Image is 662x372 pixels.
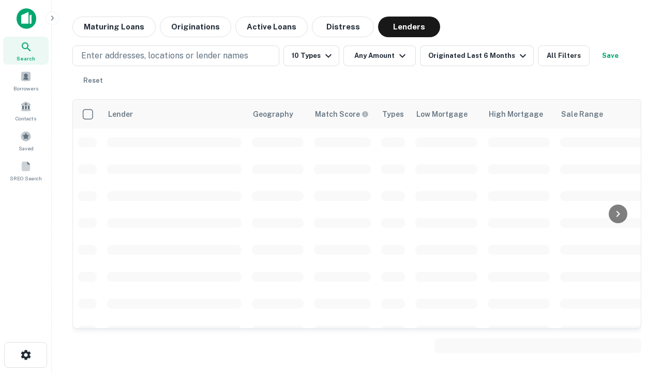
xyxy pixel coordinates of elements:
button: Originated Last 6 Months [420,45,534,66]
th: Lender [102,100,247,129]
button: Maturing Loans [72,17,156,37]
span: Saved [19,144,34,152]
th: Geography [247,100,309,129]
button: 10 Types [283,45,339,66]
button: Enter addresses, locations or lender names [72,45,279,66]
div: Capitalize uses an advanced AI algorithm to match your search with the best lender. The match sco... [315,109,369,120]
th: Low Mortgage [410,100,483,129]
span: Contacts [16,114,36,122]
img: capitalize-icon.png [17,8,36,29]
div: Originated Last 6 Months [428,50,529,62]
p: Enter addresses, locations or lender names [81,50,248,62]
h6: Match Score [315,109,367,120]
div: Low Mortgage [416,108,468,120]
div: Geography [253,108,293,120]
span: Borrowers [13,84,38,92]
a: Saved [3,127,49,154]
a: SREO Search [3,157,49,184]
span: Search [17,54,35,63]
a: Contacts [3,97,49,125]
th: High Mortgage [483,100,555,129]
button: Active Loans [235,17,308,37]
th: Sale Range [555,100,648,129]
iframe: Chat Widget [610,256,662,306]
span: SREO Search [10,174,42,182]
th: Capitalize uses an advanced AI algorithm to match your search with the best lender. The match sco... [309,100,376,129]
div: Sale Range [561,108,603,120]
div: Lender [108,108,133,120]
button: Originations [160,17,231,37]
div: Types [382,108,404,120]
button: All Filters [538,45,590,66]
button: Lenders [378,17,440,37]
button: Reset [77,70,110,91]
a: Borrowers [3,67,49,95]
button: Distress [312,17,374,37]
button: Any Amount [343,45,416,66]
a: Search [3,37,49,65]
button: Save your search to get updates of matches that match your search criteria. [594,45,627,66]
div: High Mortgage [489,108,543,120]
th: Types [376,100,410,129]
